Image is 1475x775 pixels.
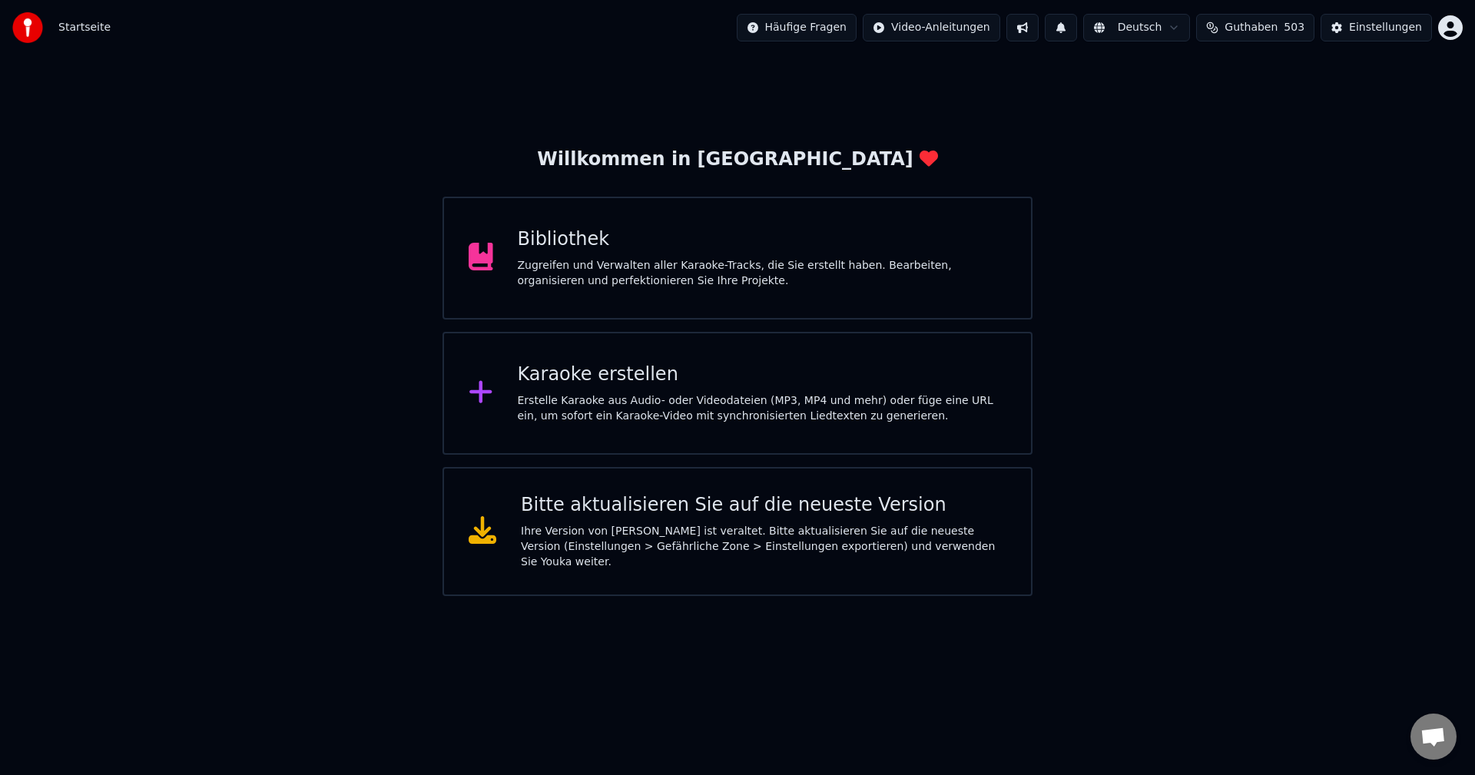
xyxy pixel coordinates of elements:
div: Karaoke erstellen [518,363,1007,387]
span: 503 [1284,20,1304,35]
nav: breadcrumb [58,20,111,35]
div: Bibliothek [518,227,1007,252]
div: Bitte aktualisieren Sie auf die neueste Version [521,493,1006,518]
div: Chat öffnen [1410,714,1457,760]
div: Zugreifen und Verwalten aller Karaoke-Tracks, die Sie erstellt haben. Bearbeiten, organisieren un... [518,258,1007,289]
span: Guthaben [1225,20,1278,35]
span: Startseite [58,20,111,35]
button: Video-Anleitungen [863,14,1000,41]
img: youka [12,12,43,43]
div: Ihre Version von [PERSON_NAME] ist veraltet. Bitte aktualisieren Sie auf die neueste Version (Ein... [521,524,1006,570]
div: Erstelle Karaoke aus Audio- oder Videodateien (MP3, MP4 und mehr) oder füge eine URL ein, um sofo... [518,393,1007,424]
div: Willkommen in [GEOGRAPHIC_DATA] [537,147,937,172]
button: Guthaben503 [1196,14,1314,41]
button: Einstellungen [1321,14,1432,41]
button: Häufige Fragen [737,14,857,41]
div: Einstellungen [1349,20,1422,35]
